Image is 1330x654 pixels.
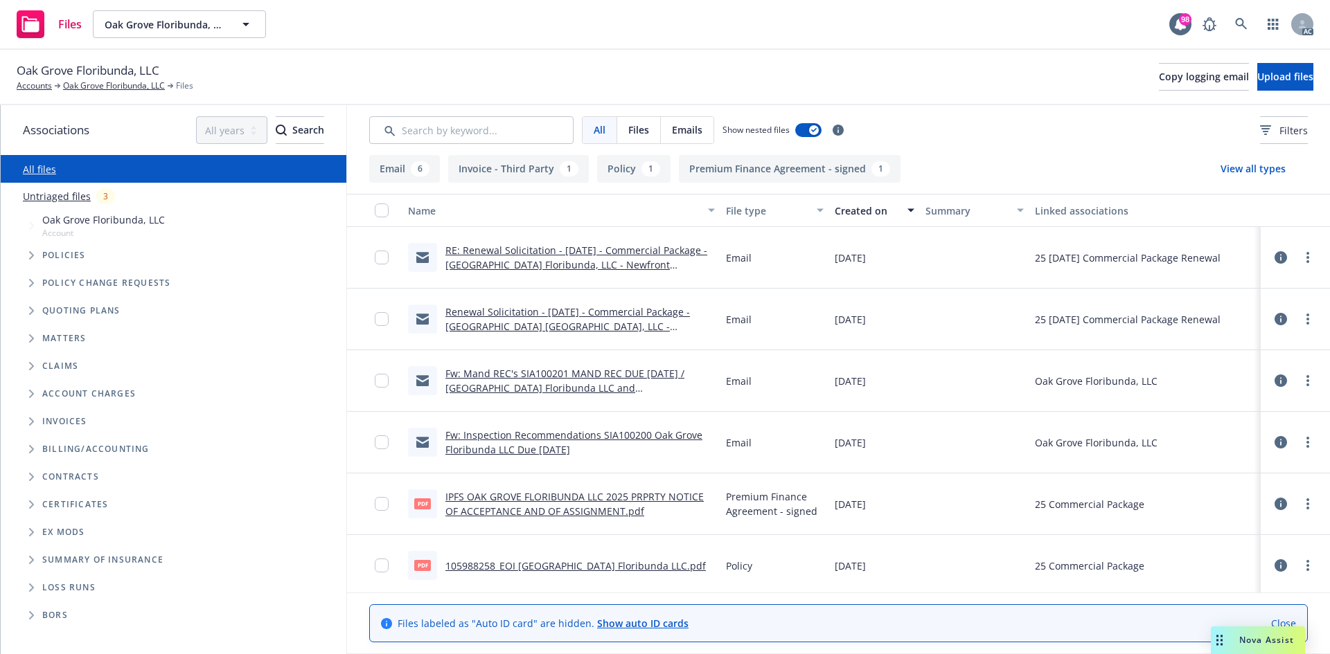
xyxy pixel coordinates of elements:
[1257,63,1313,91] button: Upload files
[1300,496,1316,512] a: more
[679,155,901,183] button: Premium Finance Agreement - signed
[42,362,78,370] span: Claims
[1198,155,1308,183] button: View all types
[375,251,389,264] input: Toggle Row Selected
[42,528,85,536] span: Ex Mods
[176,80,193,92] span: Files
[42,556,163,564] span: Summary of insurance
[672,122,702,137] span: Emails
[42,212,165,227] span: Oak Grove Floribunda, LLC
[829,194,920,227] button: Created on
[1300,249,1316,266] a: more
[375,435,389,449] input: Toggle Row Selected
[1260,123,1308,138] span: Filters
[276,125,287,136] svg: Search
[23,121,89,139] span: Associations
[1211,626,1228,654] div: Drag to move
[42,611,68,619] span: BORs
[369,155,440,183] button: Email
[726,435,752,450] span: Email
[42,227,165,239] span: Account
[445,559,706,572] a: 105988258_EOI [GEOGRAPHIC_DATA] Floribunda LLC.pdf
[375,312,389,326] input: Toggle Row Selected
[1035,251,1221,265] div: 25 [DATE] Commercial Package Renewal
[1300,434,1316,451] a: more
[835,374,866,388] span: [DATE]
[445,367,698,409] a: Fw: Mand REC's SIA100201 MAND REC DUE [DATE] / [GEOGRAPHIC_DATA] Floribunda LLC and [GEOGRAPHIC_D...
[726,251,752,265] span: Email
[628,122,649,137] span: Files
[726,374,752,388] span: Email
[726,312,752,327] span: Email
[1300,372,1316,389] a: more
[445,428,702,456] a: Fw: Inspection Recommendations SIA100200 Oak Grove Floribunda LLC Due [DATE]
[369,116,574,144] input: Search by keyword...
[560,161,578,176] div: 1
[58,19,82,30] span: Files
[1211,626,1305,654] button: Nova Assist
[920,194,1029,227] button: Summary
[835,558,866,573] span: [DATE]
[1035,312,1221,327] div: 25 [DATE] Commercial Package Renewal
[1279,123,1308,138] span: Filters
[42,334,86,343] span: Matters
[42,583,96,592] span: Loss Runs
[93,10,266,38] button: Oak Grove Floribunda, LLC
[1300,557,1316,574] a: more
[414,498,431,509] span: pdf
[276,116,324,144] button: SearchSearch
[42,445,150,453] span: Billing/Accounting
[1035,374,1158,388] div: Oak Grove Floribunda, LLC
[63,80,165,92] a: Oak Grove Floribunda, LLC
[42,473,99,481] span: Contracts
[1259,10,1287,38] a: Switch app
[23,189,91,203] a: Untriaged files
[1159,70,1249,83] span: Copy logging email
[871,161,890,176] div: 1
[1179,13,1191,26] div: 98
[835,435,866,450] span: [DATE]
[726,558,752,573] span: Policy
[1,210,346,435] div: Tree Example
[11,5,87,44] a: Files
[720,194,829,227] button: File type
[1300,311,1316,327] a: more
[1035,203,1255,218] div: Linked associations
[42,500,108,509] span: Certificates
[23,163,56,176] a: All files
[42,251,86,260] span: Policies
[1035,435,1158,450] div: Oak Grove Floribunda, LLC
[835,497,866,511] span: [DATE]
[445,305,690,347] a: Renewal Solicitation - [DATE] - Commercial Package - [GEOGRAPHIC_DATA] [GEOGRAPHIC_DATA], LLC - N...
[726,203,808,218] div: File type
[1271,616,1296,630] a: Close
[1,435,346,629] div: Folder Tree Example
[1159,63,1249,91] button: Copy logging email
[375,558,389,572] input: Toggle Row Selected
[1035,497,1144,511] div: 25 Commercial Package
[42,307,121,315] span: Quoting plans
[722,124,790,136] span: Show nested files
[641,161,660,176] div: 1
[1029,194,1261,227] button: Linked associations
[835,312,866,327] span: [DATE]
[42,390,136,398] span: Account charges
[276,117,324,143] div: Search
[17,62,159,80] span: Oak Grove Floribunda, LLC
[597,617,689,630] a: Show auto ID cards
[105,17,224,32] span: Oak Grove Floribunda, LLC
[1196,10,1223,38] a: Report a Bug
[414,560,431,570] span: pdf
[1260,116,1308,144] button: Filters
[402,194,720,227] button: Name
[17,80,52,92] a: Accounts
[835,203,899,218] div: Created on
[1257,70,1313,83] span: Upload files
[1227,10,1255,38] a: Search
[42,279,170,287] span: Policy change requests
[448,155,589,183] button: Invoice - Third Party
[594,122,605,137] span: All
[597,155,671,183] button: Policy
[925,203,1008,218] div: Summary
[411,161,429,176] div: 6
